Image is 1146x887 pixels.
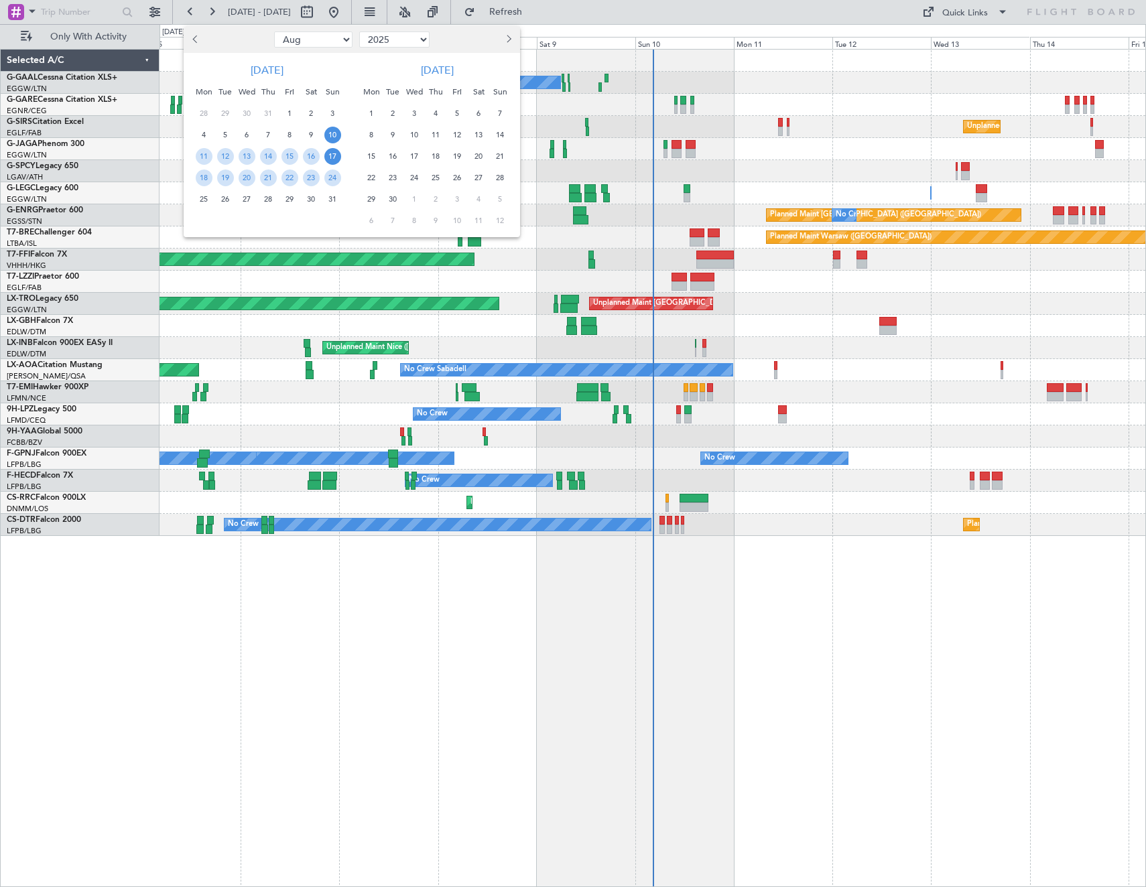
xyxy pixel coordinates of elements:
span: 7 [492,105,509,122]
div: 12-8-2025 [214,145,236,167]
span: 30 [385,191,401,208]
div: 20-8-2025 [236,167,257,188]
div: 7-9-2025 [489,103,511,124]
div: Mon [361,81,382,103]
div: 26-9-2025 [446,167,468,188]
div: 5-10-2025 [489,188,511,210]
span: 6 [239,127,255,143]
div: 19-9-2025 [446,145,468,167]
span: 8 [281,127,298,143]
div: 16-9-2025 [382,145,403,167]
span: 8 [406,212,423,229]
div: 30-9-2025 [382,188,403,210]
span: 28 [492,169,509,186]
div: 6-9-2025 [468,103,489,124]
span: 1 [363,105,380,122]
span: 29 [217,105,234,122]
span: 19 [449,148,466,165]
div: 4-9-2025 [425,103,446,124]
span: 2 [303,105,320,122]
div: Wed [403,81,425,103]
div: 5-8-2025 [214,124,236,145]
div: 27-8-2025 [236,188,257,210]
span: 5 [449,105,466,122]
div: 16-8-2025 [300,145,322,167]
div: 8-8-2025 [279,124,300,145]
span: 17 [406,148,423,165]
div: 8-9-2025 [361,124,382,145]
span: 8 [363,127,380,143]
div: 31-7-2025 [257,103,279,124]
span: 21 [260,169,277,186]
span: 12 [217,148,234,165]
span: 1 [406,191,423,208]
div: 29-9-2025 [361,188,382,210]
div: 10-10-2025 [446,210,468,231]
div: 24-9-2025 [403,167,425,188]
div: 28-9-2025 [489,167,511,188]
div: 23-8-2025 [300,167,322,188]
span: 16 [303,148,320,165]
div: 14-8-2025 [257,145,279,167]
span: 9 [428,212,444,229]
span: 3 [324,105,341,122]
div: Thu [257,81,279,103]
div: 12-9-2025 [446,124,468,145]
div: 2-10-2025 [425,188,446,210]
div: Fri [279,81,300,103]
span: 4 [470,191,487,208]
div: 19-8-2025 [214,167,236,188]
span: 21 [492,148,509,165]
div: 27-9-2025 [468,167,489,188]
span: 31 [260,105,277,122]
span: 10 [406,127,423,143]
div: 3-9-2025 [403,103,425,124]
span: 23 [303,169,320,186]
span: 29 [363,191,380,208]
span: 11 [428,127,444,143]
div: 29-8-2025 [279,188,300,210]
div: 9-8-2025 [300,124,322,145]
div: 9-10-2025 [425,210,446,231]
div: Tue [382,81,403,103]
div: 13-8-2025 [236,145,257,167]
div: Sun [322,81,343,103]
div: Mon [193,81,214,103]
div: 1-8-2025 [279,103,300,124]
span: 12 [449,127,466,143]
div: 4-8-2025 [193,124,214,145]
select: Select year [359,31,430,48]
div: 3-8-2025 [322,103,343,124]
div: 5-9-2025 [446,103,468,124]
span: 9 [303,127,320,143]
div: 1-10-2025 [403,188,425,210]
div: 15-9-2025 [361,145,382,167]
span: 20 [239,169,255,186]
div: 14-9-2025 [489,124,511,145]
span: 1 [281,105,298,122]
span: 11 [470,212,487,229]
span: 13 [239,148,255,165]
div: 22-8-2025 [279,167,300,188]
div: 28-8-2025 [257,188,279,210]
span: 6 [363,212,380,229]
div: 30-8-2025 [300,188,322,210]
span: 5 [217,127,234,143]
span: 3 [449,191,466,208]
span: 26 [449,169,466,186]
div: Sat [300,81,322,103]
div: 17-8-2025 [322,145,343,167]
button: Next month [501,29,515,50]
span: 27 [470,169,487,186]
span: 5 [492,191,509,208]
span: 15 [363,148,380,165]
div: 21-8-2025 [257,167,279,188]
div: 8-10-2025 [403,210,425,231]
div: 30-7-2025 [236,103,257,124]
span: 25 [428,169,444,186]
button: Previous month [189,29,204,50]
span: 28 [260,191,277,208]
span: 4 [196,127,212,143]
span: 24 [406,169,423,186]
div: Fri [446,81,468,103]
